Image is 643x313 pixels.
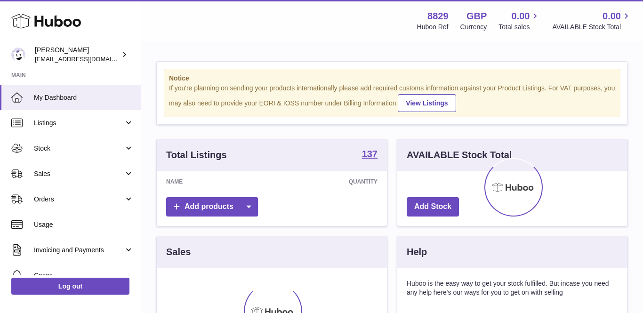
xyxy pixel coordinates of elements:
span: 0.00 [603,10,621,23]
h3: Help [407,246,427,258]
img: commandes@kpmatech.com [11,48,25,62]
strong: 8829 [427,10,449,23]
p: Huboo is the easy way to get your stock fulfilled. But incase you need any help here's our ways f... [407,279,618,297]
a: 0.00 Total sales [498,10,540,32]
span: Orders [34,195,124,204]
a: 137 [362,149,378,161]
strong: 137 [362,149,378,159]
span: Listings [34,119,124,128]
span: My Dashboard [34,93,134,102]
div: Currency [460,23,487,32]
span: Sales [34,169,124,178]
div: If you're planning on sending your products internationally please add required customs informati... [169,84,615,112]
span: Stock [34,144,124,153]
div: Huboo Ref [417,23,449,32]
span: AVAILABLE Stock Total [552,23,632,32]
span: Cases [34,271,134,280]
a: View Listings [398,94,456,112]
th: Quantity [255,171,387,193]
span: Invoicing and Payments [34,246,124,255]
span: 0.00 [512,10,530,23]
h3: AVAILABLE Stock Total [407,149,512,161]
span: [EMAIL_ADDRESS][DOMAIN_NAME] [35,55,138,63]
h3: Total Listings [166,149,227,161]
a: Add products [166,197,258,217]
a: 0.00 AVAILABLE Stock Total [552,10,632,32]
span: Usage [34,220,134,229]
a: Log out [11,278,129,295]
th: Name [157,171,255,193]
span: Total sales [498,23,540,32]
strong: GBP [466,10,487,23]
strong: Notice [169,74,615,83]
a: Add Stock [407,197,459,217]
div: [PERSON_NAME] [35,46,120,64]
h3: Sales [166,246,191,258]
